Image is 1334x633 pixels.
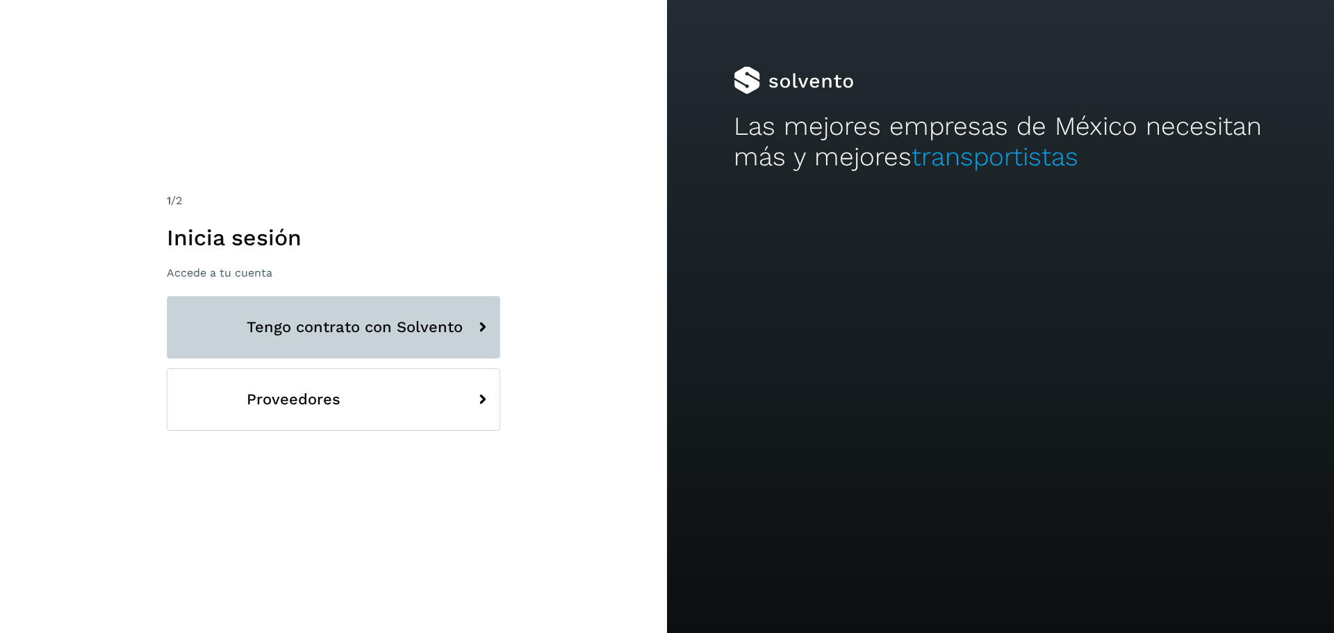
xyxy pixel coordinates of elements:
span: Tengo contrato con Solvento [247,319,463,336]
span: 1 [167,194,171,207]
span: transportistas [912,142,1078,172]
h2: Las mejores empresas de México necesitan más y mejores [734,111,1267,173]
p: Accede a tu cuenta [167,266,500,279]
h1: Inicia sesión [167,224,500,251]
span: Proveedores [247,391,340,408]
button: Proveedores [167,368,500,431]
button: Tengo contrato con Solvento [167,296,500,359]
div: /2 [167,192,500,209]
